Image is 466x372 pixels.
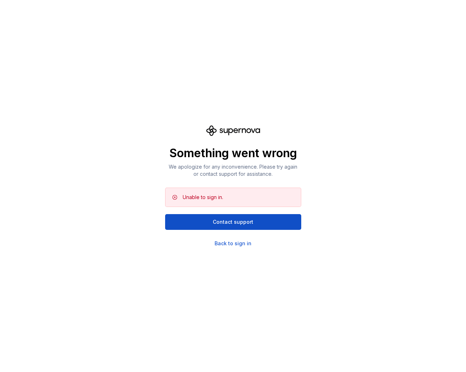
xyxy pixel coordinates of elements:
button: Contact support [165,214,301,230]
span: Contact support [213,218,253,226]
p: Something went wrong [165,146,301,160]
div: Unable to sign in. [183,194,223,201]
p: We apologize for any inconvenience. Please try again or contact support for assistance. [165,163,301,178]
a: Back to sign in [215,240,251,247]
